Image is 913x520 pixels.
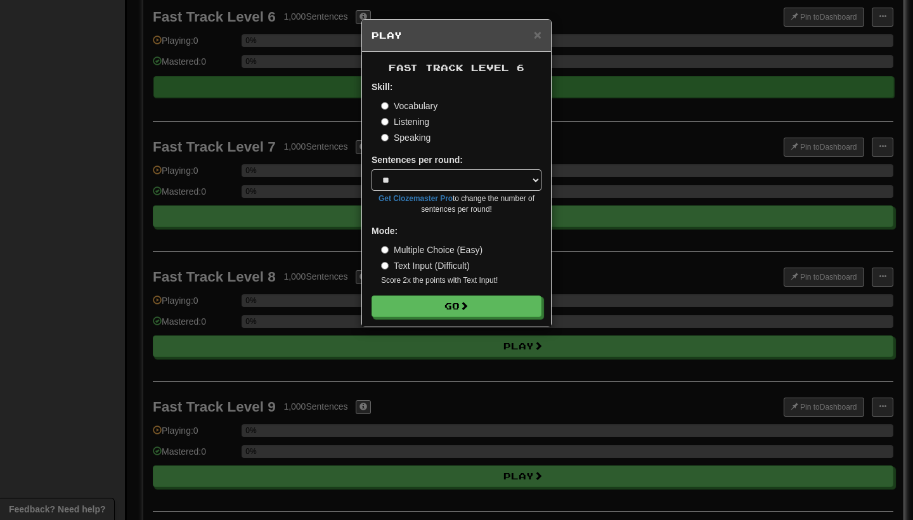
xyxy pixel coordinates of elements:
label: Vocabulary [381,100,437,112]
button: Close [534,28,541,41]
input: Multiple Choice (Easy) [381,246,389,254]
button: Go [372,296,541,317]
label: Multiple Choice (Easy) [381,244,482,256]
input: Vocabulary [381,102,389,110]
small: to change the number of sentences per round! [372,193,541,215]
input: Speaking [381,134,389,141]
span: × [534,27,541,42]
label: Sentences per round: [372,153,463,166]
h5: Play [372,29,541,42]
span: Fast Track Level 6 [389,62,524,73]
label: Speaking [381,131,431,144]
input: Text Input (Difficult) [381,262,389,270]
label: Listening [381,115,429,128]
label: Text Input (Difficult) [381,259,470,272]
small: Score 2x the points with Text Input ! [381,275,541,286]
strong: Mode: [372,226,398,236]
strong: Skill: [372,82,392,92]
a: Get Clozemaster Pro [379,194,453,203]
input: Listening [381,118,389,126]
